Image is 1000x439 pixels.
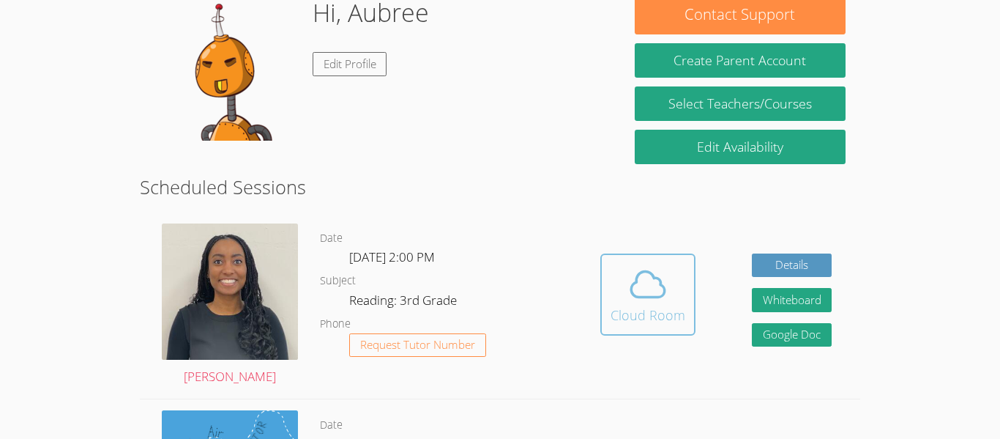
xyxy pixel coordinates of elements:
[320,315,351,333] dt: Phone
[140,173,860,201] h2: Scheduled Sessions
[635,86,846,121] a: Select Teachers/Courses
[635,43,846,78] button: Create Parent Account
[752,323,832,347] a: Google Doc
[752,254,832,278] a: Details
[600,254,695,336] button: Cloud Room
[320,229,343,248] dt: Date
[349,333,486,358] button: Request Tutor Number
[162,224,298,388] a: [PERSON_NAME]
[360,339,475,350] span: Request Tutor Number
[162,224,298,360] img: avatar.png
[349,248,435,265] span: [DATE] 2:00 PM
[752,288,832,312] button: Whiteboard
[320,416,343,435] dt: Date
[313,52,387,76] a: Edit Profile
[349,290,460,315] dd: Reading: 3rd Grade
[611,305,685,325] div: Cloud Room
[635,130,846,164] a: Edit Availability
[320,272,356,290] dt: Subject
